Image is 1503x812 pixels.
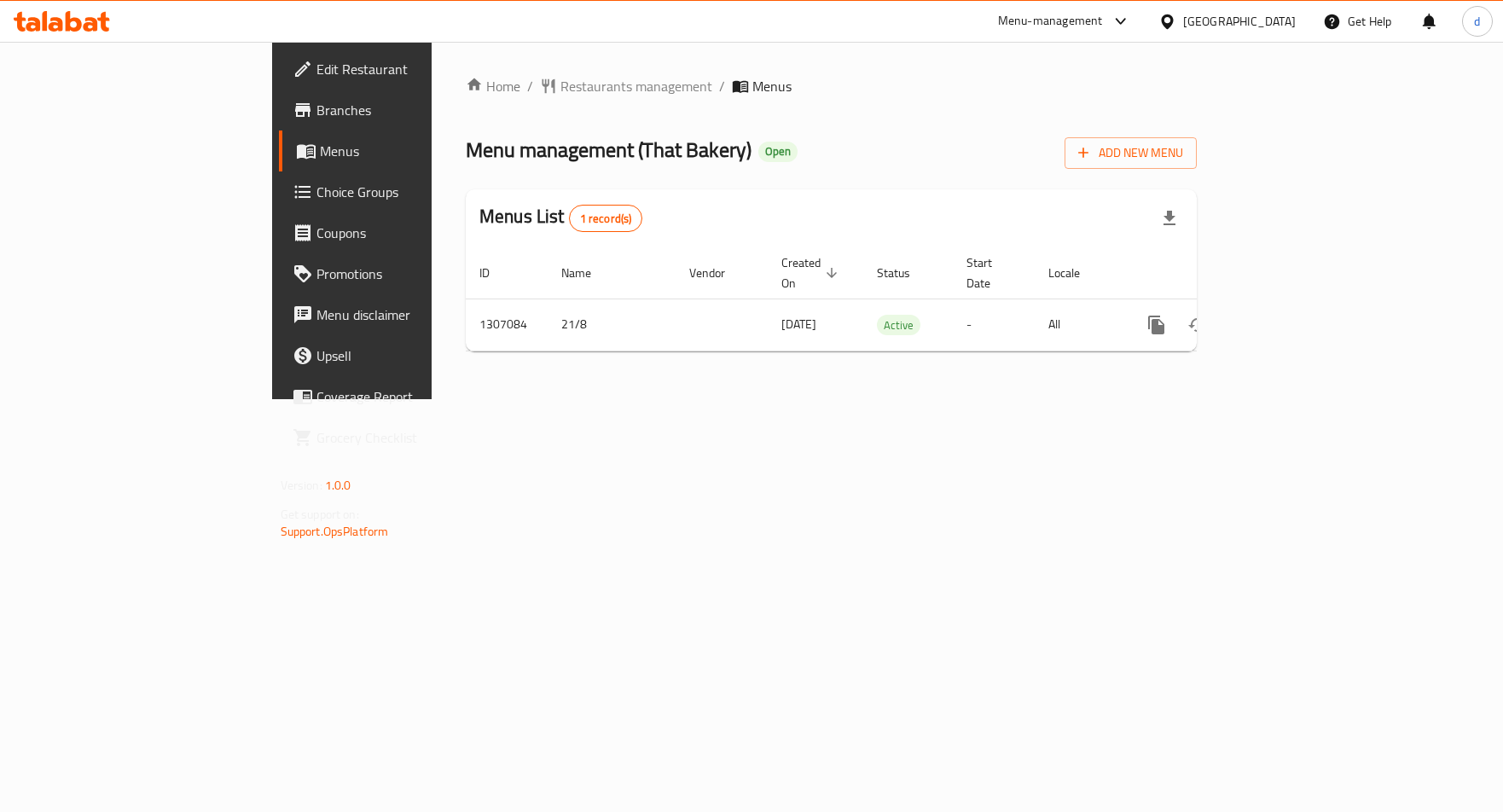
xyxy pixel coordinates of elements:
[1177,304,1218,345] button: Change Status
[279,376,523,417] a: Coverage Report
[1149,198,1190,239] div: Export file
[316,264,509,284] span: Promotions
[781,313,816,335] span: [DATE]
[316,59,509,79] span: Edit Restaurant
[279,130,523,171] a: Menus
[570,211,642,227] span: 1 record(s)
[316,304,509,325] span: Menu disclaimer
[320,141,509,161] span: Menus
[279,90,523,130] a: Branches
[279,417,523,458] a: Grocery Checklist
[466,130,751,169] span: Menu management ( That Bakery )
[1183,12,1296,31] div: [GEOGRAPHIC_DATA]
[281,474,322,496] span: Version:
[466,76,1197,96] nav: breadcrumb
[1035,299,1123,351] td: All
[279,49,523,90] a: Edit Restaurant
[548,299,676,351] td: 21/8
[1474,12,1480,31] span: d
[1048,263,1102,283] span: Locale
[752,76,792,96] span: Menus
[561,263,613,283] span: Name
[316,427,509,448] span: Grocery Checklist
[281,520,389,542] a: Support.OpsPlatform
[781,252,843,293] span: Created On
[279,294,523,335] a: Menu disclaimer
[316,345,509,366] span: Upsell
[1065,137,1197,169] button: Add New Menu
[560,76,712,96] span: Restaurants management
[719,76,725,96] li: /
[540,76,712,96] a: Restaurants management
[1078,142,1183,164] span: Add New Menu
[689,263,747,283] span: Vendor
[758,142,798,162] div: Open
[279,212,523,253] a: Coupons
[569,205,643,232] div: Total records count
[877,263,932,283] span: Status
[479,204,642,232] h2: Menus List
[953,299,1035,351] td: -
[1136,304,1177,345] button: more
[316,386,509,407] span: Coverage Report
[281,503,359,525] span: Get support on:
[466,247,1314,351] table: enhanced table
[316,100,509,120] span: Branches
[527,76,533,96] li: /
[279,171,523,212] a: Choice Groups
[316,223,509,243] span: Coupons
[316,182,509,202] span: Choice Groups
[279,335,523,376] a: Upsell
[279,253,523,294] a: Promotions
[966,252,1014,293] span: Start Date
[758,144,798,159] span: Open
[325,474,351,496] span: 1.0.0
[479,263,512,283] span: ID
[998,11,1103,32] div: Menu-management
[877,316,920,335] span: Active
[1123,247,1314,299] th: Actions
